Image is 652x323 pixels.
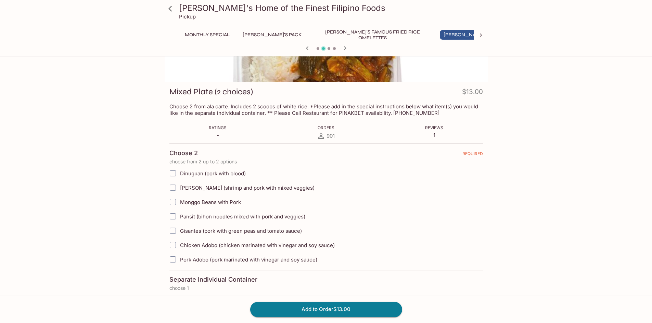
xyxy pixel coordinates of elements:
span: Monggo Beans with Pork [180,199,241,205]
p: - [209,132,227,138]
p: Choose 2 from ala carte. Includes 2 scoops of white rice. *Please add in the special instructions... [169,103,483,116]
h3: [PERSON_NAME]'s Home of the Finest Filipino Foods [179,3,485,13]
button: [PERSON_NAME]'s Pack [239,30,306,40]
h4: Choose 2 [169,149,198,157]
button: [PERSON_NAME]'s Famous Fried Rice Omelettes [311,30,434,40]
span: Pork Adobo (pork marinated with vinegar and soy sauce) [180,256,317,263]
button: Monthly Special [181,30,233,40]
h4: Separate Individual Container [169,276,257,283]
button: Add to Order$13.00 [250,302,402,317]
p: Pickup [179,13,196,20]
h4: $13.00 [462,86,483,100]
span: [PERSON_NAME] (shrimp and pork with mixed veggies) [180,185,315,191]
span: Reviews [425,125,443,130]
span: 901 [327,133,335,139]
span: Chicken Adobo (chicken marinated with vinegar and soy sauce) [180,242,335,248]
span: REQUIRED [462,151,483,159]
span: Orders [318,125,334,130]
p: choose 1 [169,285,483,291]
button: [PERSON_NAME]'s Mixed Plates [440,30,527,40]
span: Ratings [209,125,227,130]
p: choose from 2 up to 2 options [169,159,483,164]
p: 1 [425,132,443,138]
span: Pansit (bihon noodles mixed with pork and veggies) [180,213,305,220]
span: Gisantes (pork with green peas and tomato sauce) [180,228,302,234]
h3: Mixed Plate (2 choices) [169,86,253,97]
span: Dinuguan (pork with blood) [180,170,246,177]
